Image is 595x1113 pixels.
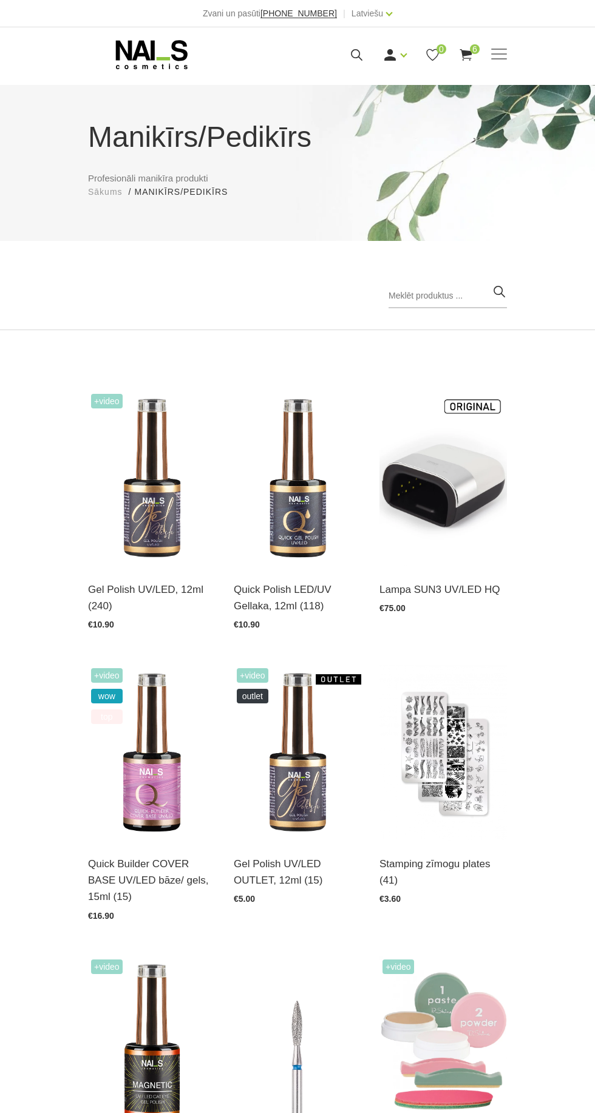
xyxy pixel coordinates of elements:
span: Sākums [88,187,123,197]
input: Meklēt produktus ... [389,284,507,308]
a: Gel Polish UV/LED, 12ml (240) [88,581,216,614]
span: 0 [437,44,446,54]
span: | [343,6,345,21]
span: +Video [91,668,123,683]
a: Stamping zīmogu plates (41) [379,856,507,888]
img: Ilgnoturīga, intensīvi pigmentēta gellaka. Viegli klājas, lieliski žūst, nesaraujas, neatkāpjas n... [88,391,216,566]
span: [PHONE_NUMBER] [260,8,337,18]
img: Metāla zīmogošanas plate. Augstas kvalitātes gravējums garantē pat vismazāko detaļu atspiedumu. P... [379,665,507,841]
a: Sākums [88,186,123,198]
a: 6 [458,47,474,63]
h1: Manikīrs/Pedikīrs [88,115,507,159]
div: Zvani un pasūti [203,6,337,21]
a: [PHONE_NUMBER] [260,9,337,18]
span: €10.90 [234,620,260,629]
a: Lampa SUN3 UV/LED HQ [379,581,507,598]
li: Manikīrs/Pedikīrs [134,186,240,198]
span: €5.00 [234,894,255,904]
span: €75.00 [379,603,406,613]
img: Modelis: SUNUV 3Jauda: 48WViļņu garums: 365+405nmKalpošanas ilgums: 50000 HRSPogas vadība:10s/30s... [379,391,507,566]
span: +Video [237,668,268,683]
a: 0 [425,47,440,63]
span: OUTLET [237,689,268,703]
span: €16.90 [88,911,114,921]
a: Quick Polish LED/UV Gellaka, 12ml (118) [234,581,361,614]
span: 6 [470,44,480,54]
img: Ātri, ērti un vienkārši!Intensīvi pigmentēta gellaka, kas perfekti klājas arī vienā slānī, tādā v... [234,391,361,566]
a: Gel Polish UV/LED OUTLET, 12ml (15) [234,856,361,888]
div: Profesionāli manikīra produkti [79,115,516,198]
span: €10.90 [88,620,114,629]
span: +Video [91,959,123,974]
a: Quick Builder COVER BASE UV/LED bāze/ gels, 15ml (15) [88,856,216,905]
a: Latviešu [352,6,383,21]
span: top [91,709,123,724]
img: Šī brīža iemīlētākais produkts, kas nepieviļ nevienu meistaru.Perfektas noturības kamuflāžas bāze... [88,665,216,841]
span: €3.60 [379,894,401,904]
span: wow [91,689,123,703]
span: +Video [382,959,414,974]
span: +Video [91,394,123,408]
img: Ilgnoturīga, intensīvi pigmentēta gēllaka. Viegli klājas, lieliski žūst, nesaraujas, neatkāpjas n... [234,665,361,841]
